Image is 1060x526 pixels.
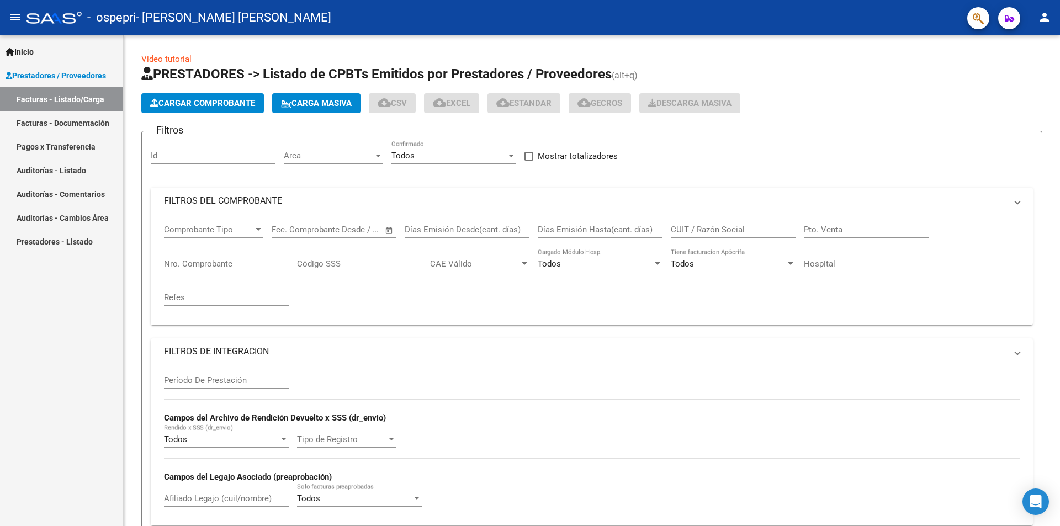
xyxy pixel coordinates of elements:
[424,93,479,113] button: EXCEL
[569,93,631,113] button: Gecros
[496,96,510,109] mat-icon: cloud_download
[151,365,1033,525] div: FILTROS DE INTEGRACION
[141,66,612,82] span: PRESTADORES -> Listado de CPBTs Emitidos por Prestadores / Proveedores
[164,472,332,482] strong: Campos del Legajo Asociado (preaprobación)
[281,98,352,108] span: Carga Masiva
[151,123,189,138] h3: Filtros
[369,93,416,113] button: CSV
[577,98,622,108] span: Gecros
[141,54,192,64] a: Video tutorial
[671,259,694,269] span: Todos
[164,195,1006,207] mat-panel-title: FILTROS DEL COMPROBANTE
[164,434,187,444] span: Todos
[1022,488,1049,515] div: Open Intercom Messenger
[141,93,264,113] button: Cargar Comprobante
[538,259,561,269] span: Todos
[150,98,255,108] span: Cargar Comprobante
[136,6,331,30] span: - [PERSON_NAME] [PERSON_NAME]
[496,98,552,108] span: Estandar
[297,434,386,444] span: Tipo de Registro
[378,96,391,109] mat-icon: cloud_download
[383,224,396,237] button: Open calendar
[538,150,618,163] span: Mostrar totalizadores
[87,6,136,30] span: - ospepri
[272,225,316,235] input: Fecha inicio
[391,151,415,161] span: Todos
[433,96,446,109] mat-icon: cloud_download
[378,98,407,108] span: CSV
[430,259,520,269] span: CAE Válido
[9,10,22,24] mat-icon: menu
[639,93,740,113] button: Descarga Masiva
[151,214,1033,325] div: FILTROS DEL COMPROBANTE
[151,338,1033,365] mat-expansion-panel-header: FILTROS DE INTEGRACION
[577,96,591,109] mat-icon: cloud_download
[6,70,106,82] span: Prestadores / Proveedores
[164,346,1006,358] mat-panel-title: FILTROS DE INTEGRACION
[612,70,638,81] span: (alt+q)
[326,225,380,235] input: Fecha fin
[433,98,470,108] span: EXCEL
[6,46,34,58] span: Inicio
[1038,10,1051,24] mat-icon: person
[648,98,732,108] span: Descarga Masiva
[151,188,1033,214] mat-expansion-panel-header: FILTROS DEL COMPROBANTE
[164,225,253,235] span: Comprobante Tipo
[639,93,740,113] app-download-masive: Descarga masiva de comprobantes (adjuntos)
[164,413,386,423] strong: Campos del Archivo de Rendición Devuelto x SSS (dr_envio)
[272,93,361,113] button: Carga Masiva
[284,151,373,161] span: Area
[297,493,320,503] span: Todos
[487,93,560,113] button: Estandar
